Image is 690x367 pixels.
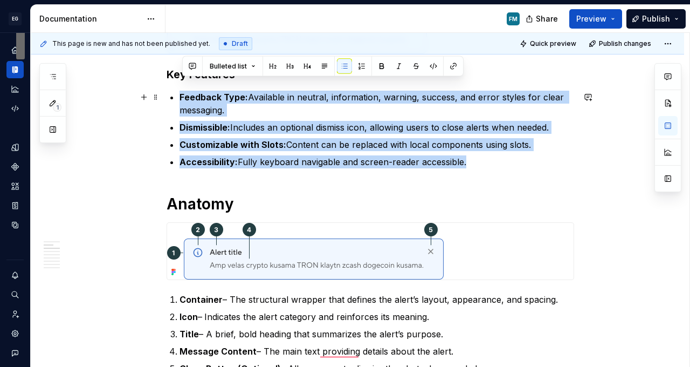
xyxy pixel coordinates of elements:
div: EG [9,12,22,25]
p: Available in neutral, information, warning, success, and error styles for clear messaging. [180,91,574,117]
strong: Title [180,329,199,339]
p: – Indicates the alert category and reinforces its meaning. [180,310,574,323]
strong: Container [180,294,223,305]
a: Invite team [6,305,24,323]
a: Analytics [6,80,24,98]
img: dc53b283-d46f-460e-bd85-691355233ca5.png [167,223,517,280]
button: Preview [569,9,622,29]
a: Data sources [6,216,24,234]
button: Share [520,9,565,29]
div: FM [509,15,517,23]
p: Includes an optional dismiss icon, allowing users to close alerts when needed. [180,121,574,134]
a: Storybook stories [6,197,24,214]
span: Publish [642,13,670,24]
div: Documentation [39,13,141,24]
span: Publish changes [599,39,651,48]
span: 1 [53,103,61,112]
button: Publish changes [585,36,656,51]
strong: Dismissible: [180,122,230,133]
strong: Message Content [180,346,257,357]
a: Home [6,42,24,59]
a: Components [6,158,24,175]
a: Design tokens [6,139,24,156]
a: Code automation [6,100,24,117]
h1: Anatomy [167,194,574,214]
strong: Feedback Type: [180,92,248,103]
a: Settings [6,325,24,342]
strong: Accessibility: [180,157,238,167]
span: Preview [576,13,606,24]
a: Assets [6,178,24,195]
p: – A brief, bold heading that summarizes the alert’s purpose. [180,328,574,341]
button: Publish [626,9,686,29]
strong: Customizable with Slots: [180,139,286,150]
p: – The structural wrapper that defines the alert’s layout, appearance, and spacing. [180,293,574,306]
button: Notifications [6,267,24,284]
button: Contact support [6,344,24,362]
button: EG [2,7,28,30]
p: – The main text providing details about the alert. [180,345,574,358]
span: This page is new and has not been published yet. [52,39,210,48]
p: Content can be replaced with local components using slots. [180,138,574,151]
button: Search ⌘K [6,286,24,303]
p: Fully keyboard navigable and screen-reader accessible. [180,155,574,168]
span: Draft [232,39,248,48]
strong: Icon [180,311,198,322]
a: Documentation [6,61,24,78]
button: Quick preview [516,36,581,51]
span: Quick preview [530,39,576,48]
span: Share [536,13,558,24]
h3: Key Features [167,67,574,82]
